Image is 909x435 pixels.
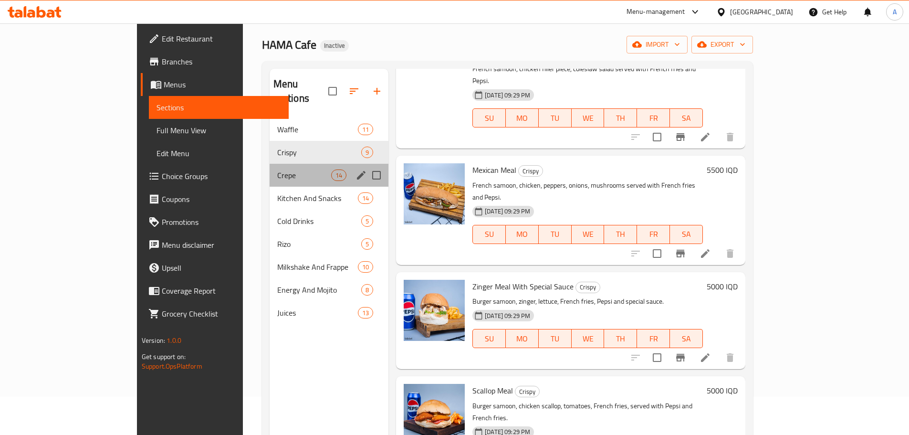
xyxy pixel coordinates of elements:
[627,36,688,53] button: import
[472,63,703,87] p: French samoon, chicken filler piece, coleslaw salad served with French fries and Pepsi.
[539,108,572,127] button: TU
[670,225,703,244] button: SA
[730,7,793,17] div: [GEOGRAPHIC_DATA]
[277,192,358,204] span: Kitchen And Snacks
[157,102,281,113] span: Sections
[472,163,516,177] span: Mexican Meal
[157,148,281,159] span: Edit Menu
[366,80,388,103] button: Add section
[539,329,572,348] button: TU
[141,211,289,233] a: Promotions
[358,192,373,204] div: items
[647,127,667,147] span: Select to update
[404,280,465,341] img: Zinger Meal With Special Sauce
[277,215,361,227] span: Cold Drinks
[361,238,373,250] div: items
[362,217,373,226] span: 5
[472,108,506,127] button: SU
[481,207,534,216] span: [DATE] 09:29 PM
[893,7,897,17] span: A
[362,286,373,295] span: 8
[707,280,738,293] h6: 5000 IQD
[575,227,601,241] span: WE
[604,225,637,244] button: TH
[699,39,745,51] span: export
[575,111,601,125] span: WE
[691,36,753,53] button: export
[162,170,281,182] span: Choice Groups
[162,285,281,297] span: Coverage Report
[472,400,703,424] p: Burger samoon, chicken scallop, tomatoes, French fries, served with Pepsi and French fries.
[362,148,373,157] span: 9
[262,34,316,55] span: HAMA Cafe
[358,308,373,318] span: 13
[719,242,742,265] button: delete
[358,125,373,134] span: 11
[477,227,502,241] span: SU
[506,329,539,348] button: MO
[358,124,373,135] div: items
[141,27,289,50] a: Edit Restaurant
[477,111,502,125] span: SU
[270,141,388,164] div: Crispy9
[608,332,633,346] span: TH
[167,334,181,347] span: 1.0.0
[361,215,373,227] div: items
[477,332,502,346] span: SU
[627,6,685,18] div: Menu-management
[141,50,289,73] a: Branches
[641,111,666,125] span: FR
[141,256,289,279] a: Upsell
[157,125,281,136] span: Full Menu View
[510,227,535,241] span: MO
[539,225,572,244] button: TU
[669,242,692,265] button: Branch-specific-item
[641,332,666,346] span: FR
[669,346,692,369] button: Branch-specific-item
[141,165,289,188] a: Choice Groups
[277,284,361,296] span: Energy And Mojito
[277,261,358,273] div: Milkshake And Frappe
[358,307,373,318] div: items
[149,96,289,119] a: Sections
[472,329,506,348] button: SU
[162,308,281,319] span: Grocery Checklist
[142,350,186,363] span: Get support on:
[277,307,358,318] span: Juices
[141,302,289,325] a: Grocery Checklist
[162,193,281,205] span: Coupons
[543,227,568,241] span: TU
[634,39,680,51] span: import
[141,233,289,256] a: Menu disclaimer
[277,170,331,181] div: Crepe
[575,282,600,293] div: Crispy
[506,108,539,127] button: MO
[270,301,388,324] div: Juices13
[320,40,349,52] div: Inactive
[332,171,346,180] span: 14
[162,33,281,44] span: Edit Restaurant
[608,111,633,125] span: TH
[472,383,513,398] span: Scallop Meal
[270,118,388,141] div: Waffle11
[404,163,465,224] img: Mexican Meal
[270,278,388,301] div: Energy And Mojito8
[277,124,358,135] div: Waffle
[519,166,543,177] span: Crispy
[515,386,539,397] span: Crispy
[543,111,568,125] span: TU
[472,180,703,203] p: French samoon, chicken, peppers, onions, mushrooms served with French fries and Pepsi.
[719,346,742,369] button: delete
[331,170,346,181] div: items
[576,282,600,293] span: Crispy
[277,238,361,250] span: Rizo
[358,263,373,272] span: 10
[572,329,605,348] button: WE
[270,187,388,210] div: Kitchen And Snacks14
[141,279,289,302] a: Coverage Report
[277,147,361,158] span: Crispy
[162,56,281,67] span: Branches
[270,210,388,233] div: Cold Drinks5
[641,227,666,241] span: FR
[670,329,703,348] button: SA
